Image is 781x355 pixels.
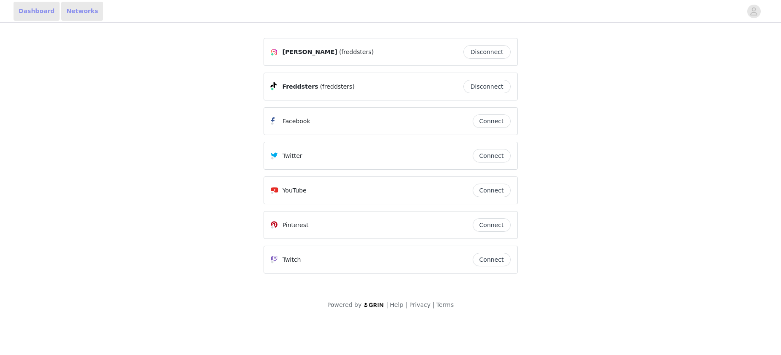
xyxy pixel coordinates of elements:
span: (freddsters) [320,82,354,91]
p: Facebook [283,117,310,126]
a: Help [390,301,403,308]
div: avatar [750,5,758,18]
span: (freddsters) [339,48,374,57]
span: Powered by [327,301,362,308]
button: Disconnect [463,80,511,93]
img: Instagram Icon [271,49,278,56]
a: Dashboard [14,2,60,21]
img: logo [363,302,384,308]
p: YouTube [283,186,307,195]
span: | [405,301,407,308]
span: [PERSON_NAME] [283,48,337,57]
p: Pinterest [283,221,309,230]
a: Privacy [409,301,431,308]
a: Networks [61,2,103,21]
button: Connect [473,114,511,128]
span: | [386,301,388,308]
p: Twitter [283,152,302,160]
button: Connect [473,253,511,266]
button: Connect [473,218,511,232]
span: Freddsters [283,82,318,91]
button: Connect [473,184,511,197]
p: Twitch [283,255,301,264]
button: Disconnect [463,45,511,59]
span: | [433,301,435,308]
a: Terms [436,301,454,308]
button: Connect [473,149,511,163]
